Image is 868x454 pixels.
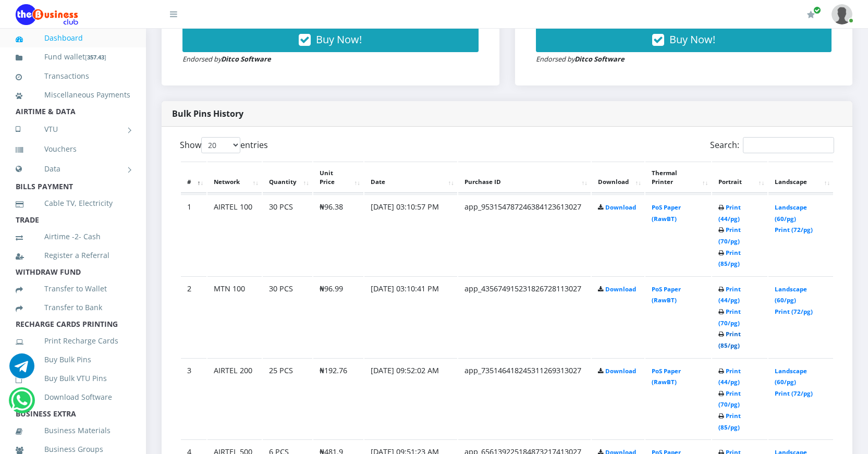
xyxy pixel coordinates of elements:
[16,225,130,249] a: Airtime -2- Cash
[652,285,681,304] a: PoS Paper (RawBT)
[718,367,741,386] a: Print (44/pg)
[263,162,312,194] th: Quantity: activate to sort column ascending
[9,361,34,378] a: Chat for support
[768,162,833,194] th: Landscape: activate to sort column ascending
[263,194,312,275] td: 30 PCS
[605,367,636,375] a: Download
[16,277,130,301] a: Transfer to Wallet
[85,53,106,61] small: [ ]
[11,396,32,413] a: Chat for support
[16,191,130,215] a: Cable TV, Electricity
[221,54,271,64] strong: Ditco Software
[313,194,363,275] td: ₦96.38
[263,276,312,357] td: 30 PCS
[313,358,363,439] td: ₦192.76
[775,226,813,234] a: Print (72/pg)
[592,162,644,194] th: Download: activate to sort column ascending
[718,226,741,245] a: Print (70/pg)
[718,389,741,409] a: Print (70/pg)
[712,162,767,194] th: Portrait: activate to sort column ascending
[718,330,741,349] a: Print (85/pg)
[207,162,262,194] th: Network: activate to sort column ascending
[775,203,807,223] a: Landscape (60/pg)
[16,4,78,25] img: Logo
[364,194,457,275] td: [DATE] 03:10:57 PM
[645,162,712,194] th: Thermal Printer: activate to sort column ascending
[458,358,591,439] td: app_735146418245311269313027
[313,276,363,357] td: ₦96.99
[605,285,636,293] a: Download
[652,367,681,386] a: PoS Paper (RawBT)
[832,4,852,24] img: User
[16,419,130,443] a: Business Materials
[574,54,625,64] strong: Ditco Software
[181,194,206,275] td: 1
[16,137,130,161] a: Vouchers
[364,276,457,357] td: [DATE] 03:10:41 PM
[775,389,813,397] a: Print (72/pg)
[718,203,741,223] a: Print (44/pg)
[201,137,240,153] select: Showentries
[775,285,807,304] a: Landscape (60/pg)
[458,194,591,275] td: app_953154787246384123613027
[458,276,591,357] td: app_435674915231826728113027
[16,45,130,69] a: Fund wallet[357.43]
[87,53,104,61] b: 357.43
[182,54,271,64] small: Endorsed by
[16,296,130,320] a: Transfer to Bank
[536,54,625,64] small: Endorsed by
[181,162,206,194] th: #: activate to sort column descending
[458,162,591,194] th: Purchase ID: activate to sort column ascending
[16,329,130,353] a: Print Recharge Cards
[710,137,834,153] label: Search:
[316,32,362,46] span: Buy Now!
[16,366,130,390] a: Buy Bulk VTU Pins
[718,285,741,304] a: Print (44/pg)
[181,276,206,357] td: 2
[775,308,813,315] a: Print (72/pg)
[718,249,741,268] a: Print (85/pg)
[16,26,130,50] a: Dashboard
[180,137,268,153] label: Show entries
[605,203,636,211] a: Download
[16,243,130,267] a: Register a Referral
[364,162,457,194] th: Date: activate to sort column ascending
[207,194,262,275] td: AIRTEL 100
[16,64,130,88] a: Transactions
[743,137,834,153] input: Search:
[207,276,262,357] td: MTN 100
[16,116,130,142] a: VTU
[16,83,130,107] a: Miscellaneous Payments
[652,203,681,223] a: PoS Paper (RawBT)
[807,10,815,19] i: Renew/Upgrade Subscription
[16,348,130,372] a: Buy Bulk Pins
[813,6,821,14] span: Renew/Upgrade Subscription
[364,358,457,439] td: [DATE] 09:52:02 AM
[182,27,479,52] button: Buy Now!
[207,358,262,439] td: AIRTEL 200
[263,358,312,439] td: 25 PCS
[536,27,832,52] button: Buy Now!
[181,358,206,439] td: 3
[775,367,807,386] a: Landscape (60/pg)
[16,156,130,182] a: Data
[16,385,130,409] a: Download Software
[172,108,243,119] strong: Bulk Pins History
[313,162,363,194] th: Unit Price: activate to sort column ascending
[669,32,715,46] span: Buy Now!
[718,308,741,327] a: Print (70/pg)
[718,412,741,431] a: Print (85/pg)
